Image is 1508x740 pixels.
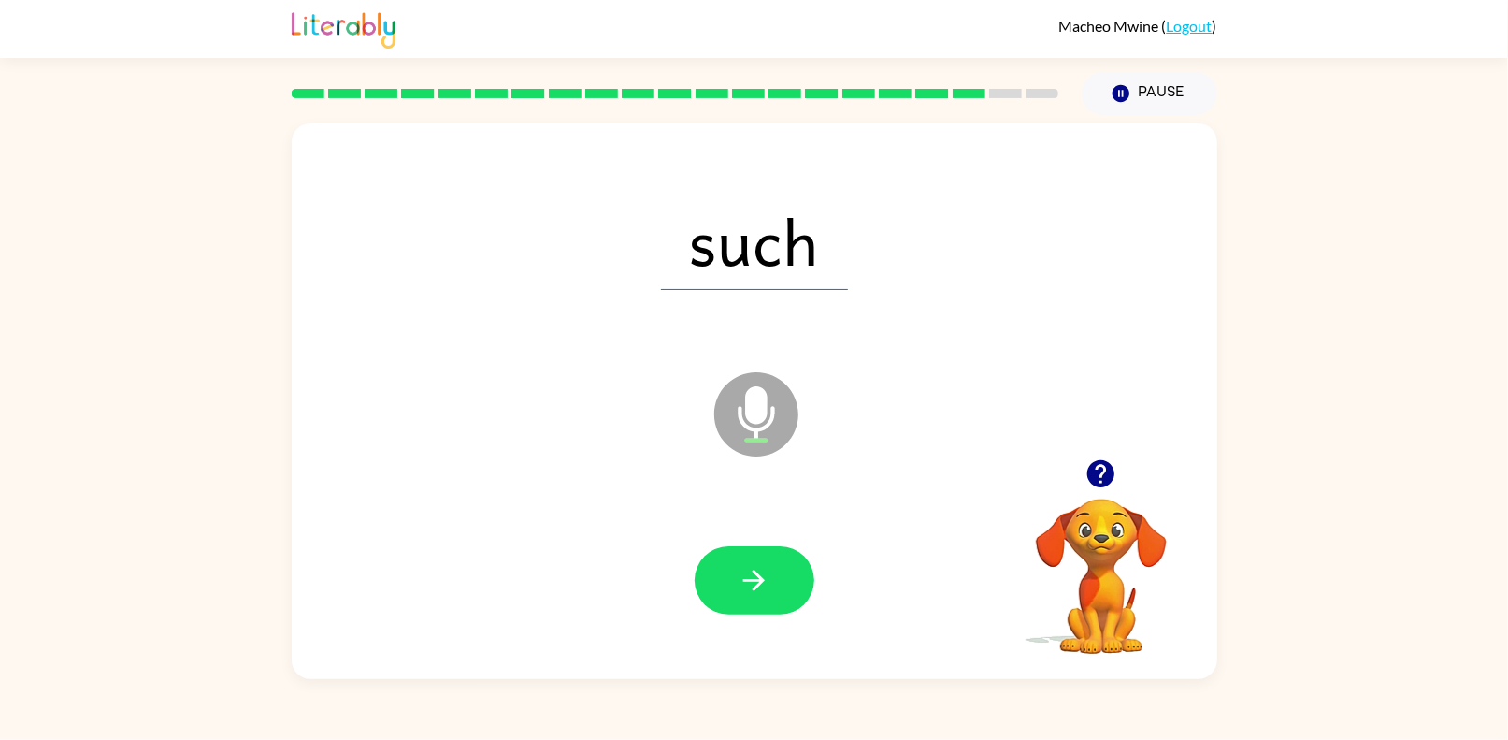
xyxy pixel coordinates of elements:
[292,7,395,49] img: Literably
[1059,17,1217,35] div: ( )
[1059,17,1162,35] span: Macheo Mwine
[1008,470,1195,657] video: Your browser must support playing .mp4 files to use Literably. Please try using another browser.
[1167,17,1213,35] a: Logout
[661,193,848,290] span: such
[1082,72,1217,115] button: Pause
